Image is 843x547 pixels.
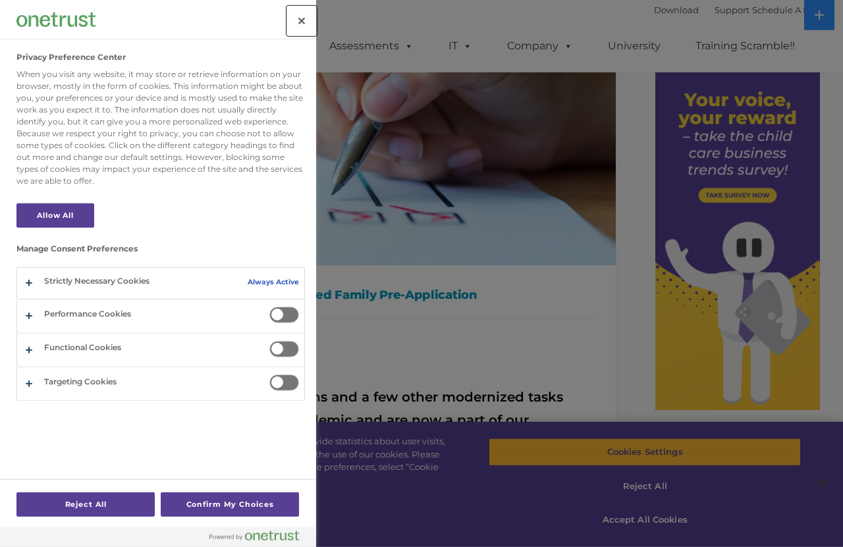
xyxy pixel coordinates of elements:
[16,244,305,260] h3: Manage Consent Preferences
[16,13,95,26] img: Company Logo
[209,531,299,541] img: Powered by OneTrust Opens in a new Tab
[16,68,305,187] div: When you visit any website, it may store or retrieve information on your browser, mostly in the f...
[287,7,316,36] button: Close
[16,492,155,517] button: Reject All
[209,531,310,547] a: Powered by OneTrust Opens in a new Tab
[161,492,299,517] button: Confirm My Choices
[16,7,95,33] div: Company Logo
[16,203,94,228] button: Allow All
[16,53,126,62] h2: Privacy Preference Center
